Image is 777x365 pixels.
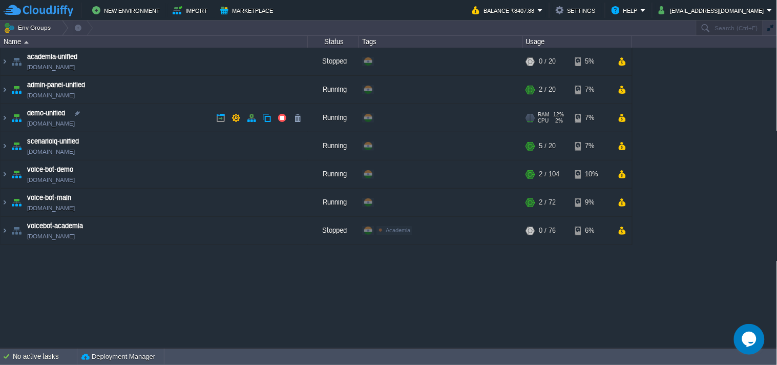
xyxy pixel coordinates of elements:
[27,203,75,213] a: [DOMAIN_NAME]
[92,4,163,16] button: New Environment
[9,189,24,216] img: AMDAwAAAACH5BAEAAAAALAAAAAABAAEAAAICRAEAOw==
[308,160,359,188] div: Running
[27,118,75,129] a: [DOMAIN_NAME]
[220,4,276,16] button: Marketplace
[27,108,65,118] a: demo-unified
[734,324,767,355] iframe: chat widget
[308,189,359,216] div: Running
[1,160,9,188] img: AMDAwAAAACH5BAEAAAAALAAAAAABAAEAAAICRAEAOw==
[27,221,83,231] a: voicebot-academia
[1,36,307,48] div: Name
[27,90,75,100] a: [DOMAIN_NAME]
[9,104,24,132] img: AMDAwAAAACH5BAEAAAAALAAAAAABAAEAAAICRAEAOw==
[659,4,767,16] button: [EMAIL_ADDRESS][DOMAIN_NAME]
[575,76,608,104] div: 7%
[539,76,556,104] div: 2 / 20
[538,118,549,124] span: CPU
[575,132,608,160] div: 7%
[4,4,73,17] img: CloudJiffy
[9,132,24,160] img: AMDAwAAAACH5BAEAAAAALAAAAAABAAEAAAICRAEAOw==
[24,41,29,44] img: AMDAwAAAACH5BAEAAAAALAAAAAABAAEAAAICRAEAOw==
[538,112,550,118] span: RAM
[27,175,75,185] a: [DOMAIN_NAME]
[27,62,75,72] a: [DOMAIN_NAME]
[556,4,599,16] button: Settings
[9,217,24,245] img: AMDAwAAAACH5BAEAAAAALAAAAAABAAEAAAICRAEAOw==
[575,48,608,75] div: 5%
[1,132,9,160] img: AMDAwAAAACH5BAEAAAAALAAAAAABAAEAAAICRAEAOw==
[27,147,75,157] a: [DOMAIN_NAME]
[81,352,155,362] button: Deployment Manager
[575,189,608,216] div: 9%
[472,4,538,16] button: Balance ₹8407.88
[1,217,9,245] img: AMDAwAAAACH5BAEAAAAALAAAAAABAAEAAAICRAEAOw==
[539,132,556,160] div: 5 / 20
[1,76,9,104] img: AMDAwAAAACH5BAEAAAAALAAAAAABAAEAAAICRAEAOw==
[308,104,359,132] div: Running
[9,160,24,188] img: AMDAwAAAACH5BAEAAAAALAAAAAABAAEAAAICRAEAOw==
[575,160,608,188] div: 10%
[308,36,359,48] div: Status
[612,4,641,16] button: Help
[27,80,85,90] a: admin-panel-unified
[575,217,608,245] div: 6%
[553,118,563,124] span: 2%
[27,165,73,175] a: voice-bot-demo
[575,104,608,132] div: 7%
[27,52,77,62] a: academia-unified
[308,217,359,245] div: Stopped
[539,189,556,216] div: 2 / 72
[27,231,75,241] a: [DOMAIN_NAME]
[308,76,359,104] div: Running
[27,193,71,203] a: voice-bot-main
[1,48,9,75] img: AMDAwAAAACH5BAEAAAAALAAAAAABAAEAAAICRAEAOw==
[308,132,359,160] div: Running
[1,189,9,216] img: AMDAwAAAACH5BAEAAAAALAAAAAABAAEAAAICRAEAOw==
[539,48,556,75] div: 0 / 20
[9,76,24,104] img: AMDAwAAAACH5BAEAAAAALAAAAAABAAEAAAICRAEAOw==
[13,349,77,365] div: No active tasks
[554,112,564,118] span: 12%
[539,217,556,245] div: 0 / 76
[523,36,632,48] div: Usage
[539,160,559,188] div: 2 / 104
[9,48,24,75] img: AMDAwAAAACH5BAEAAAAALAAAAAABAAEAAAICRAEAOw==
[173,4,211,16] button: Import
[360,36,522,48] div: Tags
[1,104,9,132] img: AMDAwAAAACH5BAEAAAAALAAAAAABAAEAAAICRAEAOw==
[4,21,54,35] button: Env Groups
[27,136,79,147] a: scenarioiq-unified
[386,227,410,233] span: Academia
[308,48,359,75] div: Stopped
